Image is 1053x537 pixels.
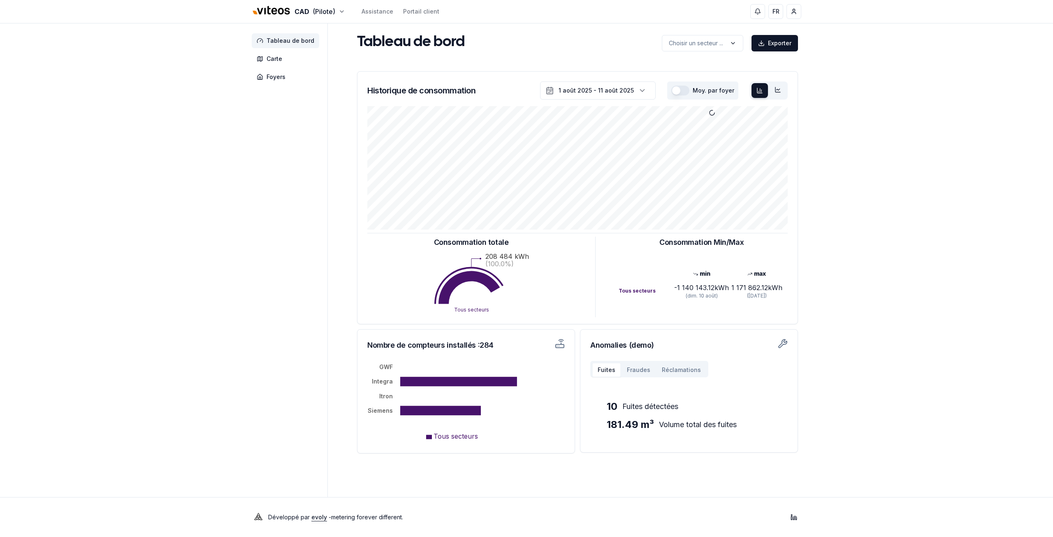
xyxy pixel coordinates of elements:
[372,378,393,385] tspan: Integra
[729,283,784,293] div: 1 171 862.12 kWh
[252,3,345,21] button: CAD(Pilote)
[311,514,327,521] a: evoly
[295,7,309,16] span: CAD
[559,86,634,95] div: 1 août 2025 - 11 août 2025
[674,293,729,299] div: (dim. 10 août)
[590,339,788,351] h3: Anomalies (demo)
[362,7,393,16] a: Assistance
[772,7,779,16] span: FR
[252,1,291,21] img: Viteos - CAD Logo
[693,88,734,93] label: Moy. par foyer
[379,363,393,370] tspan: GWF
[267,55,282,63] span: Carte
[485,252,529,260] text: 208 484 kWh
[592,363,621,377] button: Fuites
[751,35,798,51] button: Exporter
[403,7,439,16] a: Portail client
[252,51,322,66] a: Carte
[268,511,403,523] p: Développé par - metering forever different .
[619,288,674,294] div: Tous secteurs
[454,307,489,313] text: Tous secteurs
[252,511,265,524] img: Evoly Logo
[621,363,656,377] button: Fraudes
[357,34,465,51] h1: Tableau de bord
[485,260,514,268] text: (100.0%)
[669,39,723,47] p: Choisir un secteur ...
[674,270,729,278] div: min
[267,37,314,45] span: Tableau de bord
[622,401,678,412] span: Fuites détectées
[656,363,707,377] button: Réclamations
[674,283,729,293] div: -1 140 143.12 kWh
[434,432,478,440] span: Tous secteurs
[368,407,393,414] tspan: Siemens
[252,70,322,84] a: Foyers
[659,419,737,430] span: Volume total des fuites
[540,81,656,100] button: 1 août 2025 - 11 août 2025
[434,237,508,248] h3: Consommation totale
[662,35,743,51] button: label
[367,339,510,351] h3: Nombre de compteurs installés : 284
[367,85,475,96] h3: Historique de consommation
[607,418,654,431] span: 181.49 m³
[267,73,285,81] span: Foyers
[379,393,393,400] tspan: Itron
[659,237,744,248] h3: Consommation Min/Max
[768,4,783,19] button: FR
[729,270,784,278] div: max
[729,293,784,299] div: ([DATE])
[313,7,335,16] span: (Pilote)
[607,400,617,413] span: 10
[252,33,322,48] a: Tableau de bord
